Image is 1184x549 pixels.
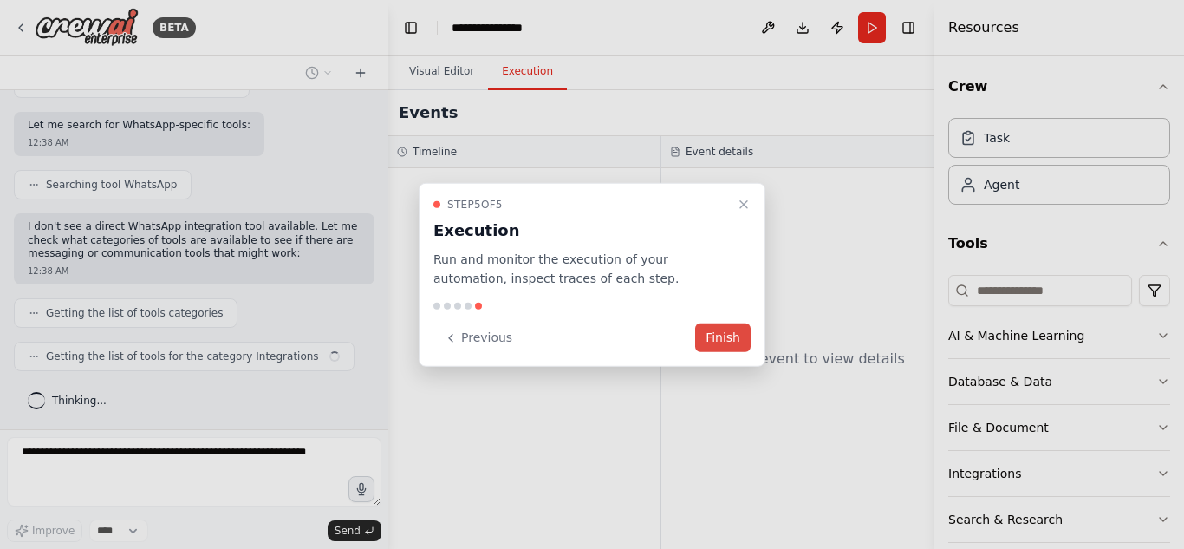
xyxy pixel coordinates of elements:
button: Finish [695,324,751,352]
button: Hide left sidebar [399,16,423,40]
span: Step 5 of 5 [447,197,503,211]
button: Previous [433,324,523,352]
h3: Execution [433,218,730,242]
p: Run and monitor the execution of your automation, inspect traces of each step. [433,249,730,289]
button: Close walkthrough [733,193,754,214]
